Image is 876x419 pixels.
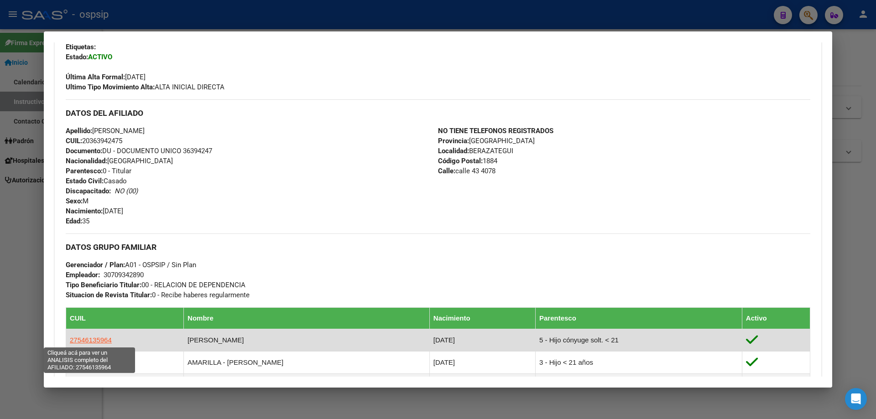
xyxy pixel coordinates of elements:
[66,261,125,269] strong: Gerenciador / Plan:
[70,336,112,344] span: 27546135964
[104,270,144,280] div: 30709342890
[184,352,430,374] td: AMARILLA - [PERSON_NAME]
[438,137,469,145] strong: Provincia:
[438,147,469,155] strong: Localidad:
[66,53,88,61] strong: Estado:
[438,157,497,165] span: 1884
[115,187,138,195] i: NO (00)
[66,261,196,269] span: A01 - OSPSIP / Sin Plan
[70,358,112,366] span: 20564144003
[66,157,107,165] strong: Nacionalidad:
[536,352,742,374] td: 3 - Hijo < 21 años
[66,127,145,135] span: [PERSON_NAME]
[66,217,89,225] span: 35
[66,281,141,289] strong: Tipo Beneficiario Titular:
[438,167,455,175] strong: Calle:
[66,108,810,118] h3: DATOS DEL AFILIADO
[66,281,245,289] span: 00 - RELACION DE DEPENDENCIA
[536,329,742,352] td: 5 - Hijo cónyuge solt. < 21
[66,177,127,185] span: Casado
[66,187,111,195] strong: Discapacitado:
[66,157,173,165] span: [GEOGRAPHIC_DATA]
[742,308,810,329] th: Activo
[66,217,82,225] strong: Edad:
[438,137,535,145] span: [GEOGRAPHIC_DATA]
[66,137,122,145] span: 20363942475
[66,73,125,81] strong: Última Alta Formal:
[66,43,96,51] strong: Etiquetas:
[66,83,155,91] strong: Ultimo Tipo Movimiento Alta:
[66,271,100,279] strong: Empleador:
[66,73,146,81] span: [DATE]
[66,197,89,205] span: M
[184,374,430,396] td: AMARILLA - [PERSON_NAME]
[66,167,131,175] span: 0 - Titular
[845,388,867,410] div: Open Intercom Messenger
[66,197,83,205] strong: Sexo:
[66,291,250,299] span: 0 - Recibe haberes regularmente
[66,308,184,329] th: CUIL
[429,329,535,352] td: [DATE]
[438,167,495,175] span: calle 43 4078
[429,374,535,396] td: [DATE]
[429,308,535,329] th: Nacimiento
[55,0,821,419] div: Datos de Empadronamiento
[438,127,553,135] strong: NO TIENE TELEFONOS REGISTRADOS
[66,207,123,215] span: [DATE]
[66,291,152,299] strong: Situacion de Revista Titular:
[66,147,212,155] span: DU - DOCUMENTO UNICO 36394247
[66,127,92,135] strong: Apellido:
[66,83,224,91] span: ALTA INICIAL DIRECTA
[66,167,103,175] strong: Parentesco:
[66,207,103,215] strong: Nacimiento:
[66,137,82,145] strong: CUIL:
[429,352,535,374] td: [DATE]
[184,329,430,352] td: [PERSON_NAME]
[184,308,430,329] th: Nombre
[536,308,742,329] th: Parentesco
[438,157,483,165] strong: Código Postal:
[66,147,102,155] strong: Documento:
[536,374,742,396] td: 3 - Hijo < 21 años
[66,177,104,185] strong: Estado Civil:
[66,242,810,252] h3: DATOS GRUPO FAMILIAR
[438,147,513,155] span: BERAZATEGUI
[88,53,112,61] strong: ACTIVO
